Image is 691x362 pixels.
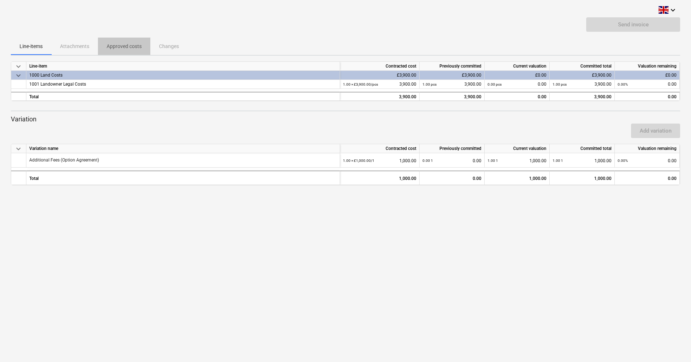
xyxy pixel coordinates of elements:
[488,153,546,168] div: 1,000.00
[550,71,615,80] div: £3,900.00
[340,71,420,80] div: £3,900.00
[107,43,142,50] p: Approved costs
[20,43,43,50] p: Line-items
[485,144,550,153] div: Current valuation
[618,153,677,168] div: 0.00
[343,92,416,102] div: 3,900.00
[420,62,485,71] div: Previously committed
[343,159,374,163] small: 1.00 × £1,000.00 / 1
[26,144,340,153] div: Variation name
[422,80,481,89] div: 3,900.00
[343,82,378,86] small: 1.00 × £3,900.00 / pcs
[550,92,615,101] div: 3,900.00
[29,80,337,89] div: 1001 Landowner Legal Costs
[615,71,680,80] div: £0.00
[420,71,485,80] div: £3,900.00
[420,144,485,153] div: Previously committed
[553,80,611,89] div: 3,900.00
[615,62,680,71] div: Valuation remaining
[29,71,337,80] div: 1000 Land Costs
[550,144,615,153] div: Committed total
[485,71,550,80] div: £0.00
[488,159,498,163] small: 1.00 1
[485,62,550,71] div: Current valuation
[553,153,611,168] div: 1,000.00
[488,82,502,86] small: 0.00 pcs
[553,82,567,86] small: 1.00 pcs
[340,144,420,153] div: Contracted cost
[550,62,615,71] div: Committed total
[420,171,485,185] div: 0.00
[14,71,23,80] span: keyboard_arrow_down
[669,6,677,14] i: keyboard_arrow_down
[14,62,23,71] span: keyboard_arrow_down
[26,171,340,185] div: Total
[29,157,99,163] p: Additional Fees (Option Agreement)
[26,62,340,71] div: Line-item
[343,153,416,168] div: 1,000.00
[488,92,546,102] div: 0.00
[26,92,340,101] div: Total
[14,145,23,153] span: keyboard_arrow_down
[340,171,420,185] div: 1,000.00
[618,82,628,86] small: 0.00%
[615,171,680,185] div: 0.00
[550,171,615,185] div: 1,000.00
[343,80,416,89] div: 3,900.00
[11,115,680,124] p: Variation
[422,92,481,102] div: 3,900.00
[618,80,677,89] div: 0.00
[340,62,420,71] div: Contracted cost
[615,144,680,153] div: Valuation remaining
[488,80,546,89] div: 0.00
[422,159,433,163] small: 0.00 1
[618,159,628,163] small: 0.00%
[422,153,481,168] div: 0.00
[488,171,546,186] div: 1,000.00
[422,82,437,86] small: 1.00 pcs
[553,159,563,163] small: 1.00 1
[618,92,677,102] div: 0.00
